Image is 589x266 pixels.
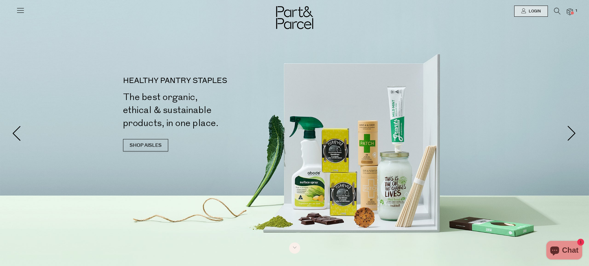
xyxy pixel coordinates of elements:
[514,6,548,17] a: Login
[544,241,584,261] inbox-online-store-chat: Shopify online store chat
[123,77,297,85] p: HEALTHY PANTRY STAPLES
[276,6,313,29] img: Part&Parcel
[123,91,297,130] h2: The best organic, ethical & sustainable products, in one place.
[527,9,541,14] span: Login
[574,8,579,14] span: 1
[567,8,573,15] a: 1
[123,139,168,151] a: SHOP AISLES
